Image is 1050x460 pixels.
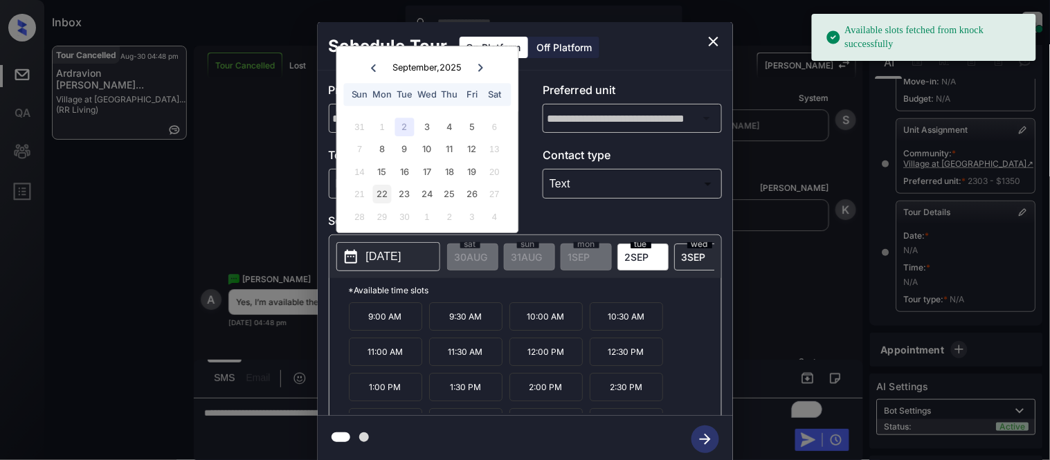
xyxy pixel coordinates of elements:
p: 9:00 AM [349,302,422,331]
p: 12:30 PM [590,338,663,366]
div: In Person [332,172,505,195]
p: Preferred unit [543,82,722,104]
p: 9:30 AM [429,302,503,331]
div: Off Platform [530,37,599,58]
div: Wed [418,85,437,104]
p: 11:30 AM [429,338,503,366]
div: Choose Tuesday, September 9th, 2025 [395,140,414,159]
div: Not available Sunday, September 28th, 2025 [350,208,369,226]
span: 2 SEP [625,251,649,263]
p: Preferred community [329,82,508,104]
p: 3:00 PM [349,408,422,436]
div: Mon [373,85,392,104]
p: 12:00 PM [509,338,583,366]
div: Choose Wednesday, September 17th, 2025 [418,163,437,181]
div: Not available Monday, September 1st, 2025 [373,118,392,136]
p: 1:00 PM [349,373,422,401]
div: Choose Thursday, September 4th, 2025 [440,118,459,136]
span: tue [631,240,651,248]
div: date-select [674,243,725,270]
div: Thu [440,85,459,104]
div: Sat [485,85,504,104]
p: Tour type [329,147,508,169]
div: Choose Tuesday, September 16th, 2025 [395,163,414,181]
div: Choose Friday, September 19th, 2025 [463,163,482,181]
div: Not available Wednesday, October 1st, 2025 [418,208,437,226]
div: Available slots fetched from knock successfully [826,18,1025,57]
span: 3 SEP [682,251,706,263]
p: 11:00 AM [349,338,422,366]
h2: Schedule Tour [318,22,459,71]
div: September , 2025 [392,62,462,73]
div: Not available Monday, September 29th, 2025 [373,208,392,226]
div: Not available Tuesday, September 30th, 2025 [395,208,414,226]
p: 10:30 AM [590,302,663,331]
p: 4:30 PM [590,408,663,436]
div: Not available Sunday, September 21st, 2025 [350,185,369,204]
p: 4:00 PM [509,408,583,436]
div: Choose Wednesday, September 24th, 2025 [418,185,437,204]
div: Not available Sunday, September 7th, 2025 [350,140,369,159]
div: Fri [463,85,482,104]
div: Choose Monday, September 8th, 2025 [373,140,392,159]
div: Choose Tuesday, September 23rd, 2025 [395,185,414,204]
div: Choose Friday, September 5th, 2025 [463,118,482,136]
div: Choose Wednesday, September 10th, 2025 [418,140,437,159]
div: Not available Thursday, October 2nd, 2025 [440,208,459,226]
div: Choose Wednesday, September 3rd, 2025 [418,118,437,136]
button: btn-next [683,421,727,457]
button: [DATE] [336,242,440,271]
div: Not available Saturday, September 13th, 2025 [485,140,504,159]
div: Choose Thursday, September 25th, 2025 [440,185,459,204]
p: 2:00 PM [509,373,583,401]
div: Sun [350,85,369,104]
div: Choose Thursday, September 18th, 2025 [440,163,459,181]
div: month 2025-09 [341,116,514,228]
div: Not available Saturday, September 27th, 2025 [485,185,504,204]
div: Not available Friday, October 3rd, 2025 [463,208,482,226]
div: Not available Sunday, August 31st, 2025 [350,118,369,136]
p: 10:00 AM [509,302,583,331]
span: wed [687,240,712,248]
div: Choose Friday, September 12th, 2025 [463,140,482,159]
div: Not available Saturday, October 4th, 2025 [485,208,504,226]
p: [DATE] [366,248,401,265]
div: Not available Sunday, September 14th, 2025 [350,163,369,181]
div: Not available Saturday, September 20th, 2025 [485,163,504,181]
div: Choose Monday, September 22nd, 2025 [373,185,392,204]
div: Choose Thursday, September 11th, 2025 [440,140,459,159]
p: Select slot [329,212,722,234]
p: 1:30 PM [429,373,503,401]
div: On Platform [460,37,528,58]
div: date-select [617,243,669,270]
div: Tue [395,85,414,104]
div: Not available Saturday, September 6th, 2025 [485,118,504,136]
div: Text [546,172,718,195]
div: Choose Monday, September 15th, 2025 [373,163,392,181]
p: Contact type [543,147,722,169]
button: close [700,28,727,55]
p: *Available time slots [349,278,721,302]
div: Choose Tuesday, September 2nd, 2025 [395,118,414,136]
p: 2:30 PM [590,373,663,401]
p: 3:30 PM [429,408,503,436]
div: Choose Friday, September 26th, 2025 [463,185,482,204]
